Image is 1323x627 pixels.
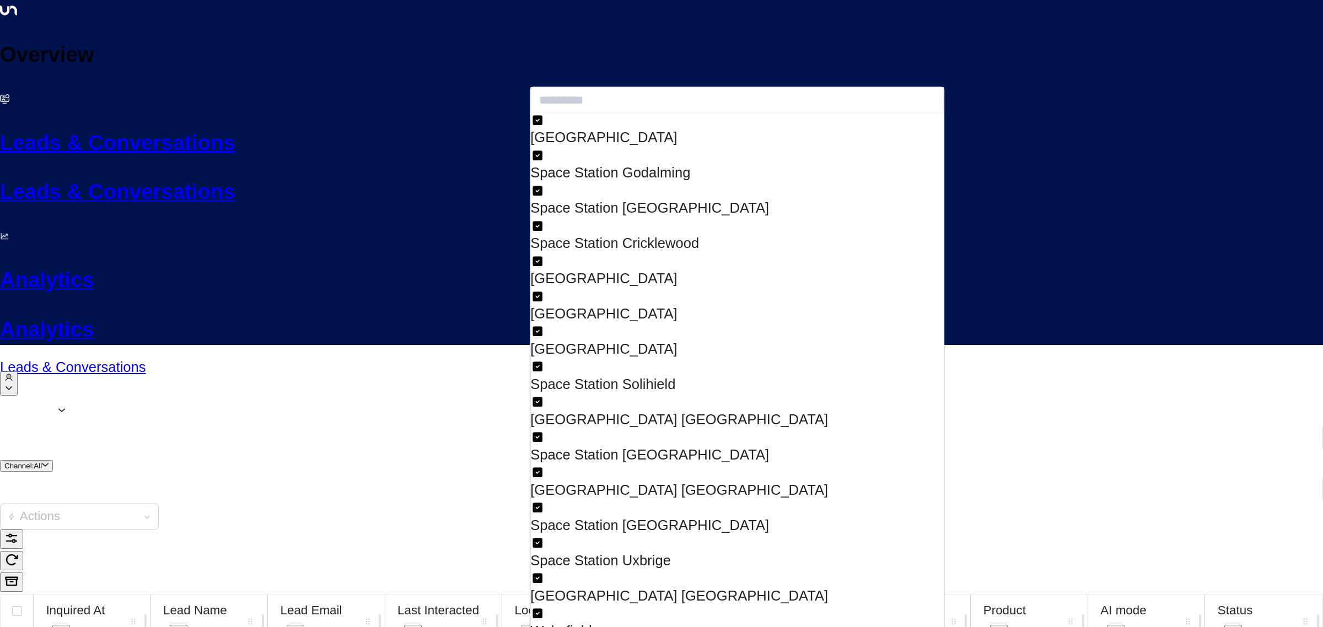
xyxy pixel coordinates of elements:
[530,219,944,254] div: Space Station Cricklewood
[8,403,46,417] span: Agents
[530,585,944,606] div: [GEOGRAPHIC_DATA] [GEOGRAPHIC_DATA]
[530,501,944,536] div: Space Station [GEOGRAPHIC_DATA]
[280,600,363,621] div: Lead Email
[530,360,944,395] div: Space Station Solihield
[530,395,944,430] div: [GEOGRAPHIC_DATA] [GEOGRAPHIC_DATA]
[530,571,944,607] div: [GEOGRAPHIC_DATA] [GEOGRAPHIC_DATA]
[46,600,128,621] div: Inquired At
[530,409,944,430] div: [GEOGRAPHIC_DATA] [GEOGRAPHIC_DATA]
[530,127,944,148] div: [GEOGRAPHIC_DATA]
[530,515,944,536] div: Space Station [GEOGRAPHIC_DATA]
[530,339,944,360] div: [GEOGRAPHIC_DATA]
[530,148,944,183] div: Space Station Godalming
[397,600,480,621] div: Last Interacted
[515,600,598,621] div: Location
[530,479,944,500] div: [GEOGRAPHIC_DATA] [GEOGRAPHIC_DATA]
[1100,600,1183,621] div: AI mode
[6,600,28,622] span: Toggle select all
[530,466,944,501] div: [GEOGRAPHIC_DATA] [GEOGRAPHIC_DATA]
[530,233,944,254] div: Space Station Cricklewood
[983,600,1066,621] div: Product
[530,268,944,289] div: [GEOGRAPHIC_DATA]
[50,403,56,417] span: 1
[530,536,944,571] div: Space Station Uxbrige
[530,430,944,466] div: Space Station [GEOGRAPHIC_DATA]
[530,374,944,395] div: Space Station Solihield
[530,550,944,571] div: Space Station Uxbrige
[530,198,944,219] div: Space Station [GEOGRAPHIC_DATA]
[530,289,944,325] div: [GEOGRAPHIC_DATA]
[530,113,944,148] div: [GEOGRAPHIC_DATA]
[530,183,944,219] div: Space Station [GEOGRAPHIC_DATA]
[530,304,944,325] div: [GEOGRAPHIC_DATA]
[530,254,944,289] div: [GEOGRAPHIC_DATA]
[530,163,944,183] div: Space Station Godalming
[530,325,944,360] div: [GEOGRAPHIC_DATA]
[8,509,60,525] div: Actions
[163,600,246,621] div: Lead Name
[4,462,49,470] span: Channel:
[34,462,42,470] span: All
[530,444,944,465] div: Space Station [GEOGRAPHIC_DATA]
[1218,600,1301,621] div: Status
